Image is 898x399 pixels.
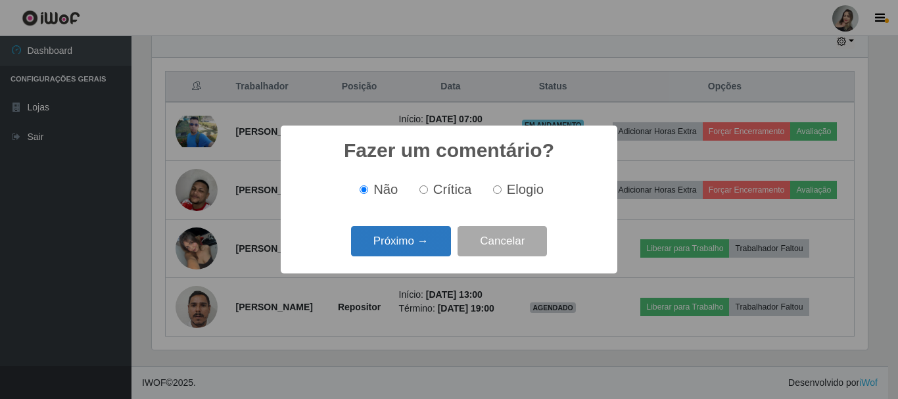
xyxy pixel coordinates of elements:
[344,139,554,162] h2: Fazer um comentário?
[351,226,451,257] button: Próximo →
[458,226,547,257] button: Cancelar
[433,182,472,197] span: Crítica
[360,185,368,194] input: Não
[373,182,398,197] span: Não
[507,182,544,197] span: Elogio
[493,185,502,194] input: Elogio
[419,185,428,194] input: Crítica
